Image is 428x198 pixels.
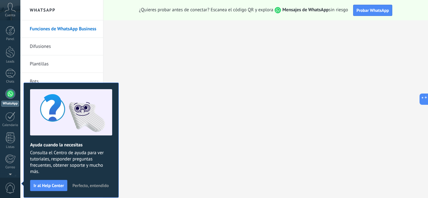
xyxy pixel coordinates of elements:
div: Listas [1,145,19,149]
span: ¿Quieres probar antes de conectar? Escanea el código QR y explora sin riesgo [139,7,348,13]
span: Probar WhatsApp [357,8,389,13]
a: Plantillas [30,55,97,73]
h2: Ayuda cuando la necesitas [30,142,112,148]
a: Bots [30,73,97,90]
div: Chats [1,80,19,84]
a: Difusiones [30,38,97,55]
span: Perfecto, entendido [72,183,109,188]
button: Probar WhatsApp [353,5,393,16]
div: WhatsApp [1,101,19,107]
span: Ir al Help Center [34,183,64,188]
div: Calendario [1,123,19,127]
strong: Mensajes de WhatsApp [282,7,329,13]
span: Cuenta [5,13,15,18]
li: Plantillas [20,55,103,73]
div: Panel [1,37,19,41]
div: Leads [1,60,19,64]
span: Consulta el Centro de ayuda para ver tutoriales, responder preguntas frecuentes, obtener soporte ... [30,150,112,175]
a: Funciones de WhatsApp Business [30,20,97,38]
li: Funciones de WhatsApp Business [20,20,103,38]
button: Perfecto, entendido [70,181,112,190]
li: Difusiones [20,38,103,55]
div: Correo [1,165,19,170]
li: Bots [20,73,103,90]
button: Ir al Help Center [30,180,67,191]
